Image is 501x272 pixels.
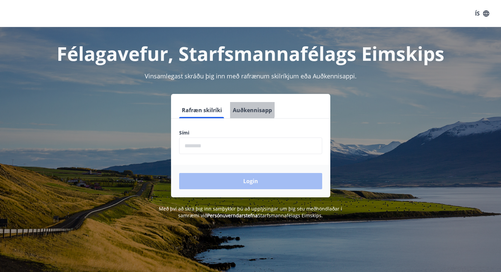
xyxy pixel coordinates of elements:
[159,205,342,219] span: Með því að skrá þig inn samþykkir þú að upplýsingar um þig séu meðhöndlaðar í samræmi við Starfsm...
[16,41,485,66] h1: Félagavefur, Starfsmannafélags Eimskips
[207,212,258,219] a: Persónuverndarstefna
[471,7,493,20] button: ÍS
[179,102,225,118] button: Rafræn skilríki
[230,102,275,118] button: Auðkennisapp
[179,129,322,136] label: Sími
[145,72,357,80] span: Vinsamlegast skráðu þig inn með rafrænum skilríkjum eða Auðkennisappi.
